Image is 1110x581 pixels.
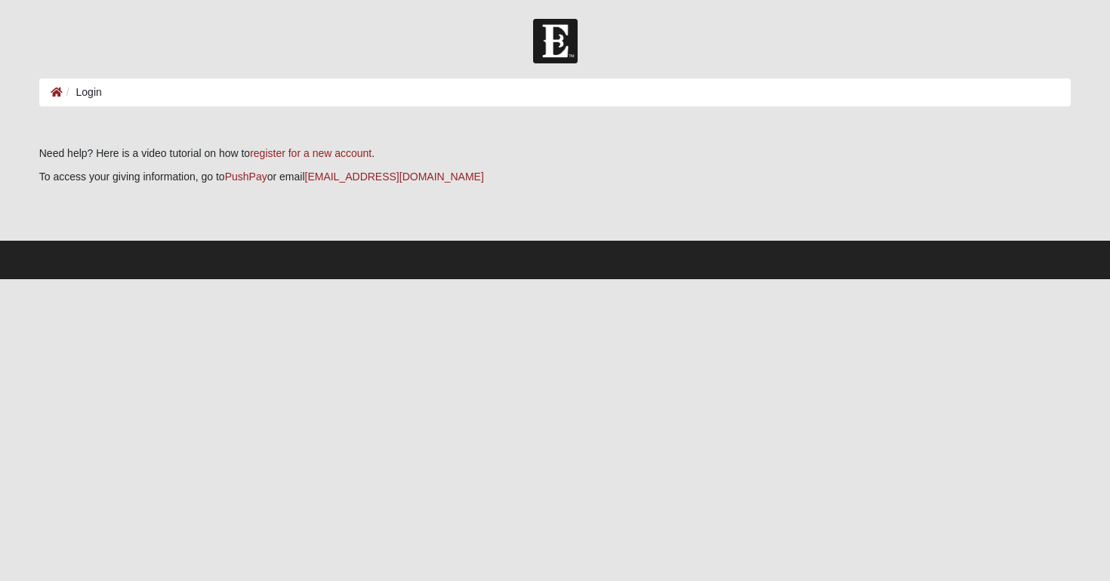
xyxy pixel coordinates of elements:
[63,85,102,100] li: Login
[39,169,1071,185] p: To access your giving information, go to or email
[305,171,484,183] a: [EMAIL_ADDRESS][DOMAIN_NAME]
[39,146,1071,161] p: Need help? Here is a video tutorial on how to .
[225,171,267,183] a: PushPay
[533,19,578,63] img: Church of Eleven22 Logo
[250,147,372,159] a: register for a new account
